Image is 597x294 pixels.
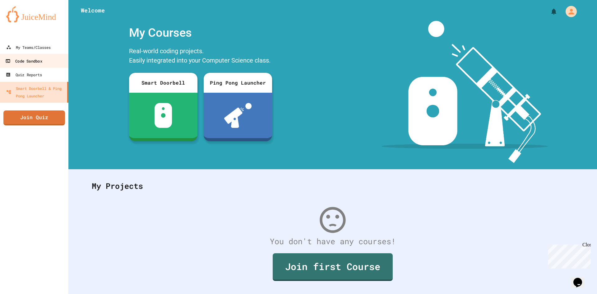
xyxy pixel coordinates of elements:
div: You don't have any courses! [86,236,580,247]
img: sdb-white.svg [155,103,172,128]
div: My Notifications [539,6,559,17]
div: Code Sandbox [5,57,42,65]
img: banner-image-my-projects.png [382,21,548,163]
div: My Projects [86,174,580,198]
div: Smart Doorbell & Ping Pong Launcher [6,85,65,100]
iframe: chat widget [545,242,591,268]
img: ppl-with-ball.png [224,103,252,128]
div: My Teams/Classes [6,44,51,51]
a: Join Quiz [3,110,65,125]
a: Join first Course [273,253,393,281]
div: Real-world coding projects. Easily integrated into your Computer Science class. [126,45,275,68]
div: Quiz Reports [6,71,42,78]
div: My Courses [126,21,275,45]
img: logo-orange.svg [6,6,62,22]
div: My Account [559,4,578,19]
div: Ping Pong Launcher [204,73,272,93]
div: Smart Doorbell [129,73,197,93]
iframe: chat widget [571,269,591,288]
div: Chat with us now!Close [2,2,43,40]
